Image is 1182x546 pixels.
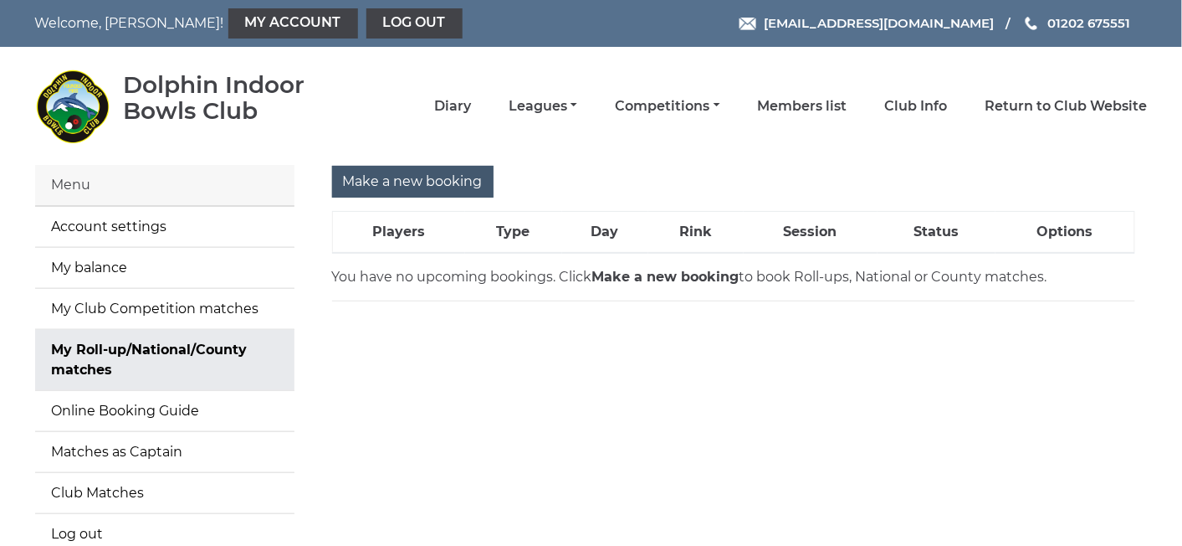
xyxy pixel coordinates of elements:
span: [EMAIL_ADDRESS][DOMAIN_NAME] [764,15,994,31]
th: Day [562,212,648,254]
a: My Club Competition matches [35,289,294,329]
th: Type [465,212,562,254]
a: Matches as Captain [35,432,294,472]
img: Phone us [1026,17,1037,30]
input: Make a new booking [332,166,494,198]
div: Dolphin Indoor Bowls Club [123,72,353,124]
a: Club Info [885,97,948,116]
a: Phone us 01202 675551 [1023,13,1130,33]
a: My Roll-up/National/County matches [35,330,294,390]
a: My Account [228,8,358,39]
div: Menu [35,165,294,206]
a: Return to Club Website [985,97,1148,116]
th: Status [878,212,995,254]
a: My balance [35,248,294,288]
img: Dolphin Indoor Bowls Club [35,69,110,144]
strong: Make a new booking [592,269,739,285]
a: Club Matches [35,473,294,513]
a: Online Booking Guide [35,391,294,431]
a: Diary [434,97,471,116]
th: Rink [648,212,744,254]
th: Players [332,212,465,254]
a: Leagues [509,97,577,116]
span: 01202 675551 [1047,15,1130,31]
p: You have no upcoming bookings. Click to book Roll-ups, National or County matches. [332,267,1135,287]
a: Email [EMAIL_ADDRESS][DOMAIN_NAME] [739,13,994,33]
th: Options [995,212,1134,254]
a: Account settings [35,207,294,247]
a: Log out [366,8,463,39]
nav: Welcome, [PERSON_NAME]! [35,8,484,39]
th: Session [744,212,878,254]
a: Competitions [615,97,719,116]
a: Members list [758,97,847,116]
img: Email [739,18,756,30]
